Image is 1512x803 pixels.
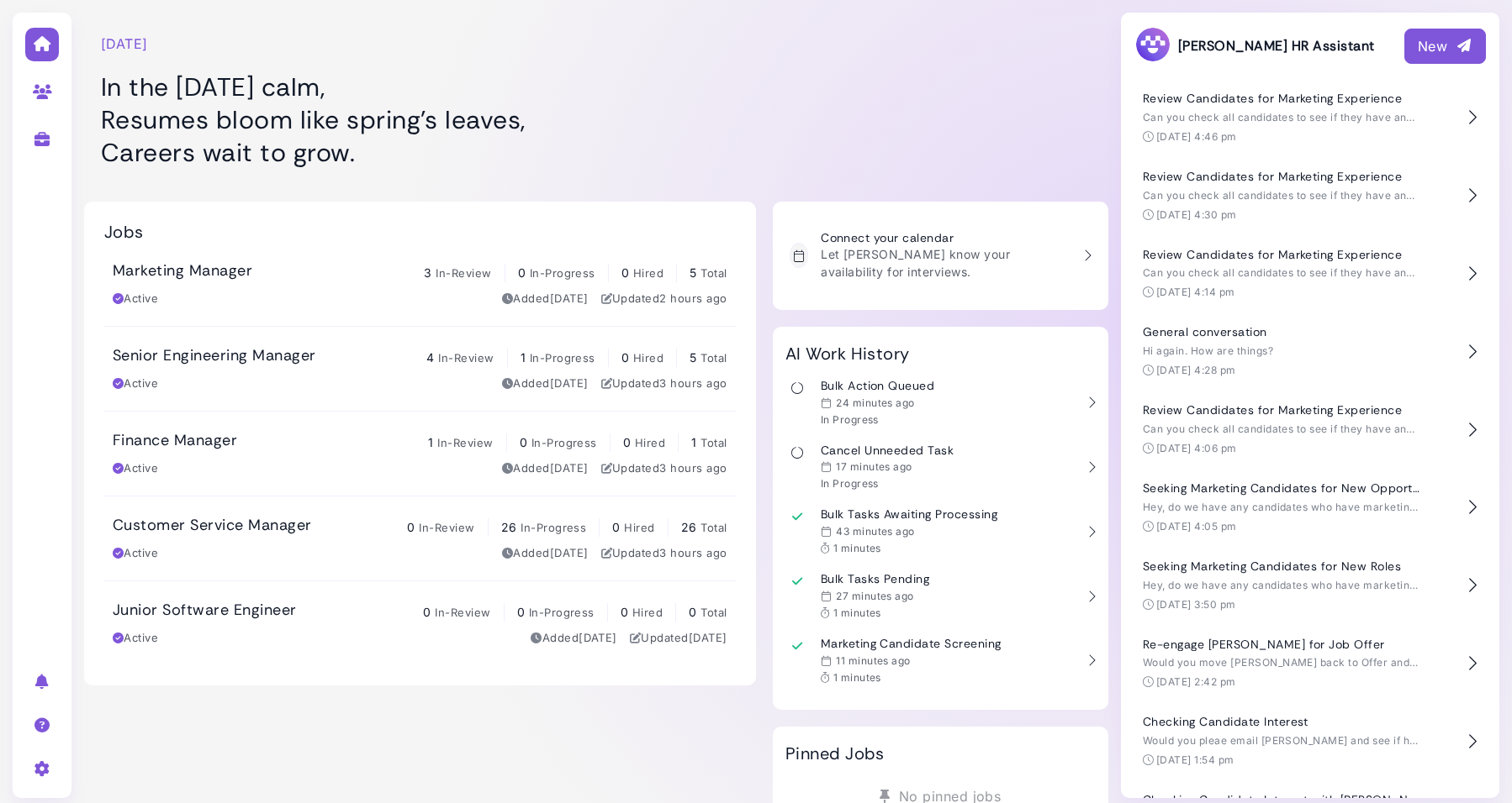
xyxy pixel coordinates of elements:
[426,350,434,365] span: 4
[621,350,629,365] span: 0
[438,351,494,365] span: In-Review
[1156,520,1237,533] time: [DATE] 4:05 pm
[700,351,727,365] span: Total
[1134,702,1486,780] button: Checking Candidate Interest Would you pleae email [PERSON_NAME] and see if he's still interested?...
[821,443,954,458] h3: Cancel Unneeded Task
[836,654,911,667] time: Sep 01, 2025
[113,432,237,450] h3: Finance Manager
[821,572,930,586] h3: Bulk Tasks Pending
[1134,312,1486,391] button: General conversation Hi again. How are things? [DATE] 4:28 pm
[659,291,727,305] time: Sep 01, 2025
[1143,715,1420,729] h4: Checking Candidate Interest
[436,266,491,280] span: In-Review
[1156,130,1237,143] time: [DATE] 4:46 pm
[785,344,910,364] h2: AI Work History
[502,460,589,477] div: Added
[1156,442,1237,454] time: [DATE] 4:06 pm
[530,351,595,365] span: In-Progress
[502,291,589,307] div: Added
[1143,92,1420,106] h4: Review Candidates for Marketing Experience
[104,327,736,411] a: Senior Engineering Manager 4 In-Review 1 In-Progress 0 Hired 5 Total Active Added[DATE] Updated3 ...
[502,375,589,392] div: Added
[1134,391,1486,469] button: Review Candidates for Marketing Experience Can you check all candidates to see if they have any M...
[1418,36,1472,56] div: New
[104,496,736,580] a: Customer Service Manager 0 In-Review 26 In-Progress 0 Hired 26 Total Active Added[DATE] Updated3 ...
[836,396,915,409] time: Sep 01, 2025
[1156,364,1236,376] time: [DATE] 4:28 pm
[700,606,727,619] span: Total
[113,545,158,562] div: Active
[821,413,935,427] div: In Progress
[781,223,1100,289] a: Connect your calendar Let [PERSON_NAME] know your availability for interviews.
[635,436,665,449] span: Hired
[1134,547,1486,625] button: Seeking Marketing Candidates for New Roles Hey, do we have any candidates who have marketing expe...
[833,606,881,619] span: 1 minutes
[1156,208,1237,221] time: [DATE] 4:30 pm
[690,265,696,280] span: 5
[424,265,431,280] span: 3
[113,347,315,365] h3: Senior Engineering Manager
[1143,248,1420,262] h4: Review Candidates for Marketing Experience
[785,564,1096,628] a: Bulk Tasks Pending 27 minutes ago 1 minutes
[601,291,727,307] div: Updated
[113,630,158,647] div: Active
[1143,170,1420,184] h4: Review Candidates for Marketing Experience
[104,242,736,326] a: Marketing Manager 3 In-Review 0 In-Progress 0 Hired 5 Total Active Added[DATE] Updated2 hours ago
[633,351,663,365] span: Hired
[501,520,517,534] span: 26
[1143,403,1420,417] h4: Review Candidates for Marketing Experience
[623,435,631,449] span: 0
[1156,286,1235,298] time: [DATE] 4:14 pm
[659,376,727,390] time: Sep 01, 2025
[821,507,997,522] h3: Bulk Tasks Awaiting Processing
[101,71,739,169] h1: In the [DATE] calm, Resumes bloom like spring’s leaves, Careers wait to grow.
[104,581,736,665] a: Junior Software Engineer 0 In-Review 0 In-Progress 0 Hired 0 Total Active Added[DATE] Updated[DATE]
[550,291,589,305] time: Aug 28, 2025
[621,605,628,619] span: 0
[821,637,1002,651] h3: Marketing Candidate Screening
[1134,79,1486,157] button: Review Candidates for Marketing Experience Can you check all candidates to see if they have any M...
[579,631,617,644] time: Aug 28, 2025
[836,590,914,602] time: Sep 01, 2025
[530,266,595,280] span: In-Progress
[407,520,415,534] span: 0
[689,605,696,619] span: 0
[521,350,526,365] span: 1
[1143,638,1420,652] h4: Re-engage [PERSON_NAME] for Job Offer
[1134,469,1486,547] button: Seeking Marketing Candidates for New Opportunities Hey, do we have any candidates who have market...
[833,671,881,684] span: 1 minutes
[104,222,144,242] h2: Jobs
[531,436,597,449] span: In-Progress
[435,606,490,619] span: In-Review
[601,460,727,477] div: Updated
[113,262,252,281] h3: Marketing Manager
[821,477,954,491] div: In Progress
[836,525,915,538] time: Sep 01, 2025
[785,435,1096,500] a: Cancel Unneeded Task 17 minutes ago In Progress
[1134,625,1486,703] button: Re-engage [PERSON_NAME] for Job Offer Would you move [PERSON_NAME] back to Offer and then email h...
[419,521,474,534] span: In-Review
[659,546,727,559] time: Sep 01, 2025
[821,245,1070,281] p: Let [PERSON_NAME] know your availability for interviews.
[785,499,1096,564] a: Bulk Tasks Awaiting Processing 43 minutes ago 1 minutes
[437,436,493,449] span: In-Review
[531,630,617,647] div: Added
[601,545,727,562] div: Updated
[104,412,736,496] a: Finance Manager 1 In-Review 0 In-Progress 0 Hired 1 Total Active Added[DATE] Updated3 hours ago
[836,460,912,473] time: Sep 01, 2025
[502,545,589,562] div: Added
[1404,29,1486,64] button: New
[601,375,727,392] div: Updated
[113,375,158,392] div: Active
[517,605,525,619] span: 0
[1134,235,1486,313] button: Review Candidates for Marketing Experience Can you check all candidates to see if they have any M...
[833,542,881,554] span: 1 minutes
[785,628,1096,693] a: Marketing Candidate Screening 11 minutes ago 1 minutes
[1143,481,1420,496] h4: Seeking Marketing Candidates for New Opportunities
[681,520,697,534] span: 26
[428,435,433,449] span: 1
[624,521,654,534] span: Hired
[518,265,526,280] span: 0
[821,231,1070,245] h3: Connect your calendar
[520,435,527,449] span: 0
